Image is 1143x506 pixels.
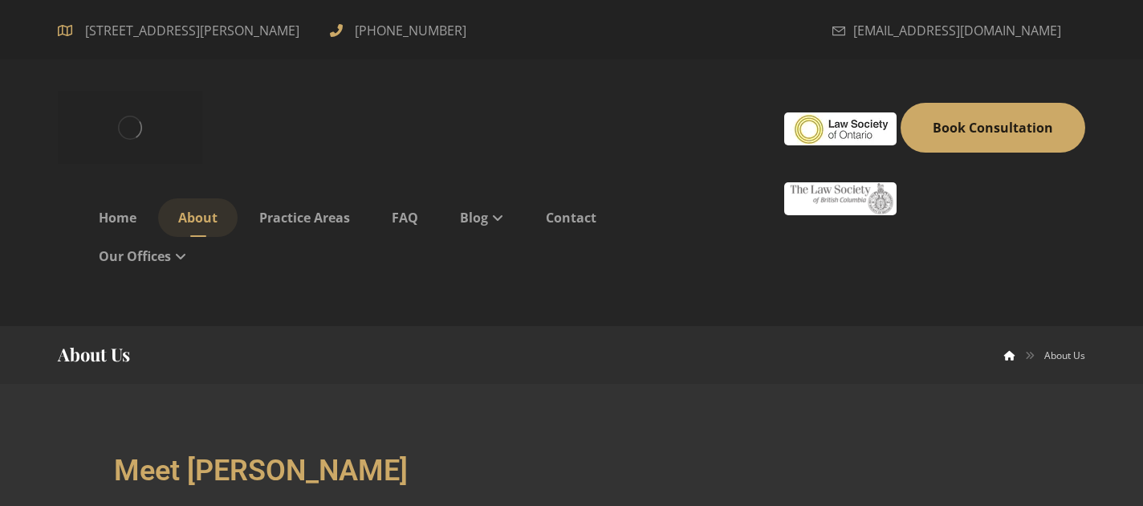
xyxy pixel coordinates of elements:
[178,209,218,226] span: About
[440,198,524,237] a: Blog
[114,456,1029,485] h2: Meet [PERSON_NAME]
[99,209,136,226] span: Home
[99,247,171,265] span: Our Offices
[460,209,488,226] span: Blog
[79,237,207,275] a: Our Offices
[901,103,1085,153] a: Book Consultation
[58,92,202,164] img: Arora Law Services
[784,112,897,145] img: #
[372,198,438,237] a: FAQ
[58,342,130,367] h1: About Us
[784,182,897,215] img: #
[1004,349,1015,362] a: Arora Law Services
[392,209,418,226] span: FAQ
[259,209,350,226] span: Practice Areas
[933,119,1053,137] span: Book Consultation
[239,198,370,237] a: Practice Areas
[58,92,202,164] a: Advocate (IN) | Barrister (CA) | Solicitor | Notary Public
[158,198,238,237] a: About
[546,209,596,226] span: Contact
[79,18,306,43] span: [STREET_ADDRESS][PERSON_NAME]
[58,20,306,38] a: [STREET_ADDRESS][PERSON_NAME]
[330,20,470,38] a: [PHONE_NUMBER]
[79,198,157,237] a: Home
[351,18,470,43] span: [PHONE_NUMBER]
[526,198,616,237] a: Contact
[853,18,1061,43] span: [EMAIL_ADDRESS][DOMAIN_NAME]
